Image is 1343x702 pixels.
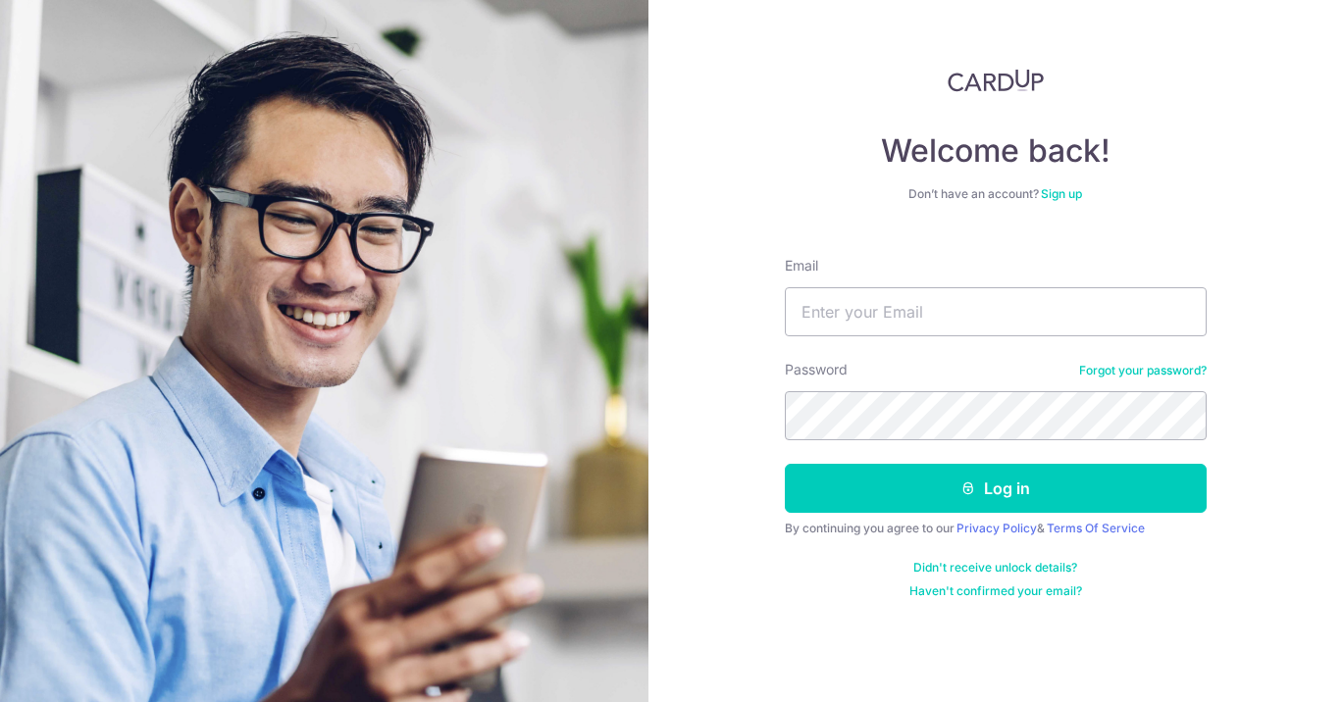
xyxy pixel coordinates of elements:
[785,287,1207,336] input: Enter your Email
[785,521,1207,536] div: By continuing you agree to our &
[909,583,1082,599] a: Haven't confirmed your email?
[948,69,1044,92] img: CardUp Logo
[785,464,1207,513] button: Log in
[913,560,1077,576] a: Didn't receive unlock details?
[785,360,848,379] label: Password
[785,256,818,276] label: Email
[1041,186,1082,201] a: Sign up
[956,521,1037,535] a: Privacy Policy
[785,131,1207,171] h4: Welcome back!
[785,186,1207,202] div: Don’t have an account?
[1079,363,1207,378] a: Forgot your password?
[1047,521,1145,535] a: Terms Of Service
